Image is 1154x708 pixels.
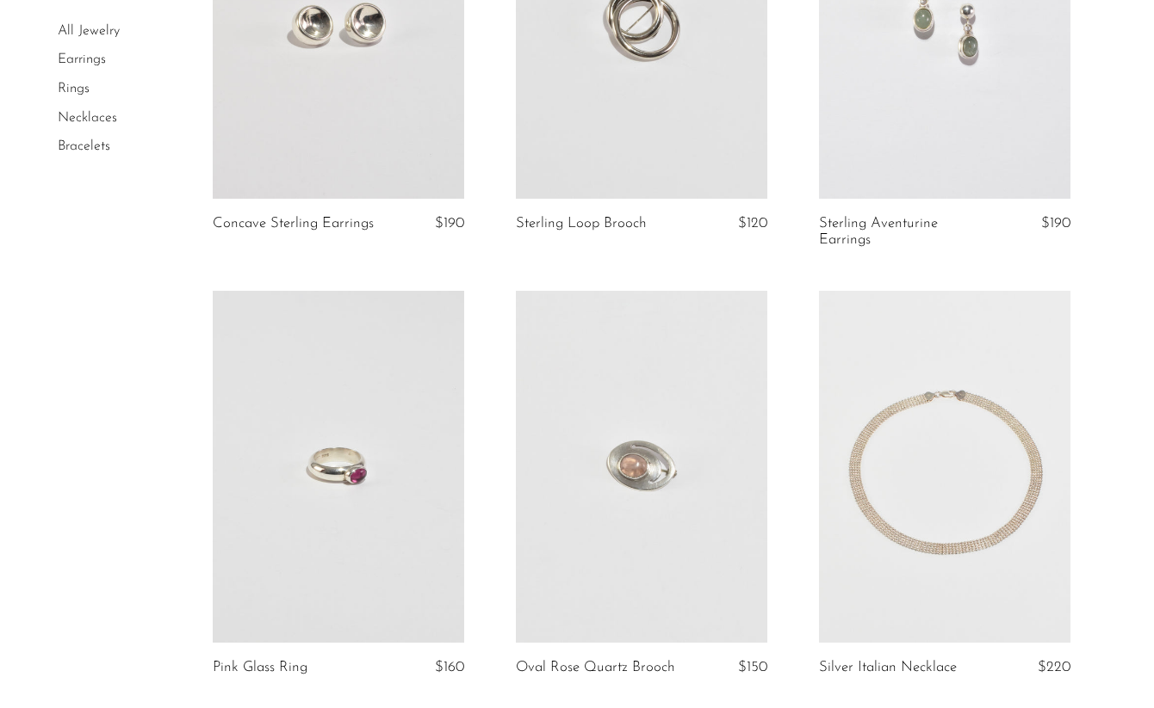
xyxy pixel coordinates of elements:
span: $120 [738,216,767,231]
a: Necklaces [58,111,117,125]
span: $150 [738,660,767,674]
span: $190 [1041,216,1070,231]
a: Concave Sterling Earrings [213,216,374,231]
span: $160 [435,660,464,674]
a: Pink Glass Ring [213,660,307,675]
a: Rings [58,82,90,95]
span: $220 [1038,660,1070,674]
a: All Jewelry [58,24,120,38]
a: Silver Italian Necklace [819,660,957,675]
a: Sterling Loop Brooch [516,216,647,231]
a: Sterling Aventurine Earrings [819,216,984,248]
a: Earrings [58,53,106,67]
a: Bracelets [58,139,110,153]
a: Oval Rose Quartz Brooch [516,660,675,675]
span: $190 [435,216,464,231]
